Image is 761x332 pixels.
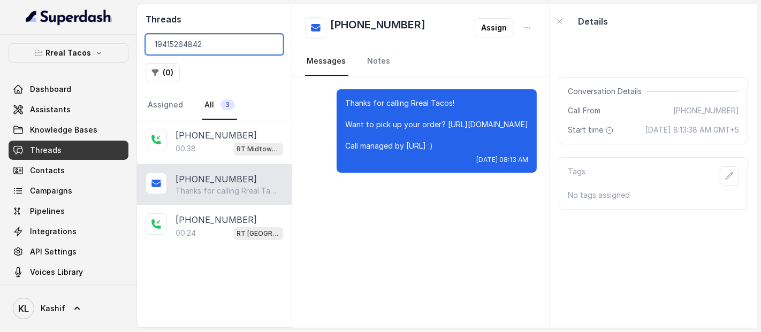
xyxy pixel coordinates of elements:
p: [PHONE_NUMBER] [176,213,257,226]
span: [DATE] 8:13:38 AM GMT+5 [645,125,739,135]
p: Details [578,15,608,28]
span: [PHONE_NUMBER] [673,105,739,116]
a: API Settings [9,242,128,261]
img: light.svg [26,9,112,26]
p: No tags assigned [568,190,739,200]
span: API Settings [30,246,77,257]
a: Threads [9,141,128,160]
span: Knowledge Bases [30,125,97,135]
p: 00:24 [176,228,196,238]
button: (0) [146,63,180,82]
p: Tags [568,166,585,186]
span: Threads [30,145,62,156]
span: Call From [568,105,600,116]
a: All3 [202,91,237,120]
h2: Threads [146,13,283,26]
a: Kashif [9,294,128,323]
a: Voices Library [9,262,128,282]
a: Assistants [9,100,128,119]
a: Notes [366,47,393,76]
button: Assign [475,18,513,37]
a: Messages [305,47,348,76]
a: Assigned [146,91,185,120]
p: [PHONE_NUMBER] [176,129,257,142]
input: Search by Call ID or Phone Number [146,34,283,55]
p: Thanks for calling Rreal Tacos! Want to pick up your order? [URL][DOMAIN_NAME] Call managed by [U... [345,98,528,151]
span: Campaigns [30,186,72,196]
span: Assistants [30,104,71,115]
p: 00:38 [176,143,196,154]
span: 3 [220,99,235,110]
nav: Tabs [146,91,283,120]
span: Conversation Details [568,86,646,97]
text: KL [18,303,29,314]
button: Rreal Tacos [9,43,128,63]
p: Thanks for calling Rreal Tacos! Want to pick up your order? [URL][DOMAIN_NAME] Call managed by [U... [176,186,278,196]
span: Voices Library [30,267,83,277]
span: [DATE] 08:13 AM [476,156,528,164]
p: Rreal Tacos [46,47,92,59]
a: Pipelines [9,202,128,221]
a: Campaigns [9,181,128,200]
span: Start time [568,125,616,135]
span: Integrations [30,226,77,237]
a: Dashboard [9,80,128,99]
p: RT [GEOGRAPHIC_DATA] / EN [237,228,280,239]
p: [PHONE_NUMBER] [176,173,257,186]
nav: Tabs [305,47,537,76]
a: Integrations [9,222,128,241]
span: Kashif [41,303,65,314]
p: RT Midtown / EN [237,144,280,155]
span: Contacts [30,165,65,176]
a: Knowledge Bases [9,120,128,140]
span: Dashboard [30,84,71,95]
span: Pipelines [30,206,65,217]
h2: [PHONE_NUMBER] [331,17,426,38]
a: Contacts [9,161,128,180]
